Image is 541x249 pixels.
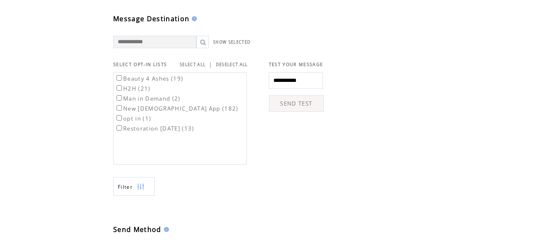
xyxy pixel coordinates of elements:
label: Beauty 4 Ashes (19) [115,75,183,82]
span: Message Destination [113,14,189,23]
a: SEND TEST [269,95,324,112]
a: SHOW SELECTED [213,39,251,45]
a: Filter [113,177,155,196]
span: | [209,61,212,68]
label: Man in Demand (2) [115,95,181,102]
img: filters.png [137,178,144,196]
span: Send Method [113,225,161,234]
input: H2H (21) [117,85,122,91]
img: help.gif [161,227,169,232]
span: Show filters [118,183,133,190]
span: TEST YOUR MESSAGE [269,62,323,67]
input: Restoration [DATE] (13) [117,125,122,131]
input: New [DEMOGRAPHIC_DATA] App (182) [117,105,122,111]
input: Man in Demand (2) [117,95,122,101]
input: Beauty 4 Ashes (19) [117,75,122,81]
img: help.gif [189,16,197,21]
label: Restoration [DATE] (13) [115,125,194,132]
span: SELECT OPT-IN LISTS [113,62,167,67]
label: opt in (1) [115,115,151,122]
input: opt in (1) [117,115,122,121]
label: H2H (21) [115,85,151,92]
a: DESELECT ALL [216,62,248,67]
a: SELECT ALL [180,62,206,67]
label: New [DEMOGRAPHIC_DATA] App (182) [115,105,238,112]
